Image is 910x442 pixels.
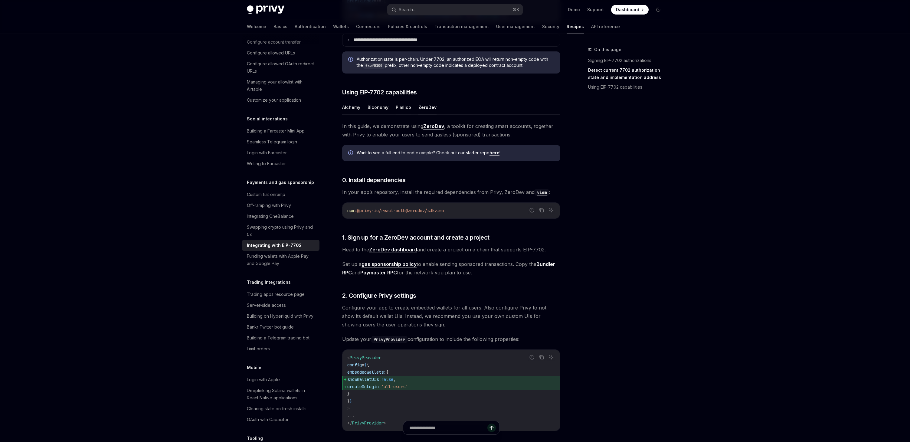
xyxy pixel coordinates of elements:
div: Custom fiat onramp [247,191,285,198]
span: { [386,369,388,375]
a: Authentication [295,19,326,34]
a: Custom fiat onramp [242,189,319,200]
h5: Social integrations [247,115,288,123]
span: config [347,362,362,368]
span: Dashboard [616,7,639,13]
a: Detect current 7702 authorization state and implementation address [588,65,668,82]
code: viem [535,189,549,196]
input: Ask a question... [409,421,487,434]
button: Toggle dark mode [653,5,663,15]
span: 'all-users' [381,384,408,389]
a: Trading apps resource page [242,289,319,300]
a: Signing EIP-7702 authorizations [588,56,668,65]
div: Bankr Twitter bot guide [247,323,294,331]
a: Transaction management [434,19,489,34]
div: Login with Apple [247,376,280,383]
div: Writing to Farcaster [247,160,286,167]
a: Recipes [567,19,584,34]
code: 0xef0100 [363,63,385,69]
span: Head to the and create a project on a chain that supports EIP-7702. [342,245,560,254]
span: npm [347,208,355,213]
a: ZeroDev [423,123,444,129]
a: Funding wallets with Apple Pay and Google Pay [242,251,319,269]
span: Want to see a full end to end example? Check out our starter repo ! [357,150,554,156]
button: Ask AI [547,206,555,214]
span: ⌘ K [513,7,519,12]
span: 0. Install dependencies [342,176,406,184]
a: Security [542,19,559,34]
a: here [489,150,499,156]
span: i [355,208,357,213]
div: Clearing state on fresh installs [247,405,306,412]
span: } [347,398,350,404]
a: viem [535,189,549,195]
span: Update your configuration to include the following properties: [342,335,560,343]
button: Search...⌘K [387,4,523,15]
button: Copy the contents from the code block [538,206,545,214]
a: Connectors [356,19,381,34]
a: Configure allowed URLs [242,47,319,58]
span: } [347,391,350,397]
div: Search... [399,6,416,13]
a: Login with Farcaster [242,147,319,158]
button: Report incorrect code [528,206,536,214]
a: API reference [591,19,620,34]
span: , [393,377,396,382]
svg: Info [348,150,354,156]
a: Welcome [247,19,266,34]
span: createOnLogin: [347,384,381,389]
a: Off-ramping with Privy [242,200,319,211]
span: { [364,362,367,368]
a: Basics [273,19,287,34]
button: Alchemy [342,100,360,114]
svg: Info [348,57,354,63]
a: Policies & controls [388,19,427,34]
a: ZeroDev dashboard [369,247,417,253]
span: } [350,398,352,404]
span: Set up a to enable sending sponsored transactions. Copy the and for the network you plan to use. [342,260,560,277]
span: Using EIP-7702 capabilities [342,88,417,97]
span: @privy-io/react-auth [357,208,405,213]
span: ... [347,413,355,418]
a: Writing to Farcaster [242,158,319,169]
span: Authorization state is per-chain. Under 7702, an authorized EOA will return non-empty code with t... [357,56,554,69]
h5: Payments and gas sponsorship [247,179,314,186]
a: Using EIP-7702 capabilities [588,82,668,92]
div: OAuth with Capacitor [247,416,289,423]
a: Dashboard [611,5,649,15]
h5: Mobile [247,364,261,371]
a: Login with Apple [242,374,319,385]
span: = [362,362,364,368]
div: Login with Farcaster [247,149,287,156]
h5: Trading integrations [247,279,291,286]
span: false [381,377,393,382]
a: Wallets [333,19,349,34]
div: Managing your allowlist with Airtable [247,78,316,93]
h5: Tooling [247,435,263,442]
strong: Paymaster RPC [360,270,397,276]
a: Configure allowed OAuth redirect URLs [242,58,319,77]
strong: Bundler RPC [342,261,555,276]
span: embeddedWallets: [347,369,386,375]
a: Server-side access [242,300,319,311]
span: viem [434,208,444,213]
span: In this guide, we demonstrate using , a toolkit for creating smart accounts, together with Privy ... [342,122,560,139]
div: Building a Telegram trading bot [247,334,309,342]
button: ZeroDev [418,100,437,114]
div: Building a Farcaster Mini App [247,127,305,135]
div: Seamless Telegram login [247,138,297,146]
div: Integrating with EIP-7702 [247,242,302,249]
button: Pimlico [396,100,411,114]
a: Clearing state on fresh installs [242,403,319,414]
div: Swapping crypto using Privy and 0x [247,224,316,238]
div: Integrating OneBalance [247,213,294,220]
button: Send message [487,424,496,432]
a: Integrating OneBalance [242,211,319,222]
div: Limit orders [247,345,270,352]
div: Funding wallets with Apple Pay and Google Pay [247,253,316,267]
a: Seamless Telegram login [242,136,319,147]
img: dark logo [247,5,284,14]
a: Bankr Twitter bot guide [242,322,319,332]
div: Trading apps resource page [247,291,305,298]
a: User management [496,19,535,34]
